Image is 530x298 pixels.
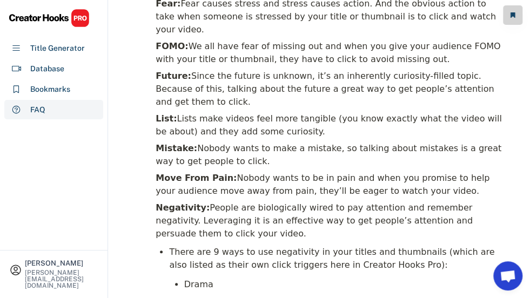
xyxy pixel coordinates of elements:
[155,111,503,140] div: Lists make videos feel more tangible (you know exactly what the video will be about) and they add...
[155,200,503,242] div: People are biologically wired to pay attention and remember negativity. Leveraging it is an effec...
[30,63,64,74] div: Database
[156,41,188,51] b: FOMO:
[493,261,522,290] a: Open chat
[30,84,70,95] div: Bookmarks
[9,9,90,28] img: CHPRO%20Logo.svg
[156,173,237,183] b: Move From Pain:
[155,140,503,170] div: Nobody wants to make a mistake, so talking about mistakes is a great way to get people to click.
[155,68,503,110] div: Since the future is unknown, it’s an inherently curiosity-filled topic. Because of this, talking ...
[25,269,98,289] div: [PERSON_NAME][EMAIL_ADDRESS][DOMAIN_NAME]
[30,43,85,54] div: Title Generator
[156,71,191,81] b: Future:
[25,260,98,267] div: [PERSON_NAME]
[184,275,503,294] li: Drama
[155,38,503,67] div: We all have fear of missing out and when you give your audience FOMO with your title or thumbnail...
[156,113,177,124] b: List:
[169,242,503,275] li: There are 9 ways to use negativity in your titles and thumbnails (which are also listed as their ...
[156,202,210,213] b: Negativity:
[155,170,503,199] div: Nobody wants to be in pain and when you promise to help your audience move away from pain, they’l...
[30,104,45,116] div: FAQ
[156,143,197,153] b: Mistake:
